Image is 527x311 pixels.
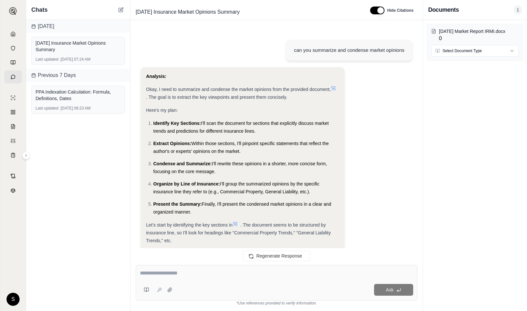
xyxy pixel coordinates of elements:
span: Identify Key Sections: [153,121,201,126]
a: Home [4,27,22,40]
a: Documents Vault [4,42,22,55]
span: Ask [386,287,393,292]
button: Expand sidebar [22,152,30,159]
button: Expand sidebar [7,5,20,18]
span: . The document seems to be structured by insurance line, so I'll look for headings like "Commerci... [146,222,331,243]
img: Expand sidebar [9,7,17,15]
div: 0 [439,28,519,42]
span: Hide Citations [387,8,414,13]
div: [DATE] 07:24 AM [36,57,121,62]
a: Prompt Library [4,56,22,69]
h3: Documents [428,5,459,14]
button: Ask [374,284,413,296]
span: Finally, I'll present the condensed market opinions in a clear and organized manner. [153,201,331,215]
strong: Analysis: [146,74,166,79]
div: PPA Indexation Calculation: Formula, Definitions, Dates [36,89,121,102]
div: [DATE] [26,20,130,33]
span: Within those sections, I'll pinpoint specific statements that reflect the author's or experts' op... [153,141,329,154]
span: Condense and Summarize: [153,161,212,166]
a: Policy Comparisons [4,106,22,119]
span: . The goal is to extract the key viewpoints and present them concisely. [146,95,287,100]
div: S [7,293,20,306]
span: Here's my plan: [146,108,178,113]
a: Chat [4,70,22,83]
div: can you summarize and condense market opinions [294,46,404,54]
button: Regenerate Response [243,251,310,261]
span: Okay, I need to summarize and condense the market opinions from the provided document, [146,87,331,92]
span: Present the Summary: [153,201,202,207]
span: Chats [31,5,48,14]
span: I'll scan the document for sections that explicitly discuss market trends and predictions for dif... [153,121,329,134]
a: Custom Report [4,134,22,147]
span: 1 [514,5,522,14]
button: [DATE] Market Report IRMI.docx0 [431,28,519,42]
div: [DATE] Insurance Market Opinions Summary [36,40,121,53]
a: Coverage Table [4,149,22,162]
span: [DATE] Insurance Market Opinions Summary [133,7,242,17]
span: Let's start by identifying the key sections in [146,222,233,228]
div: Edit Title [133,7,362,17]
span: Organize by Line of Insurance: [153,181,220,186]
span: I'll rewrite these opinions in a shorter, more concise form, focusing on the core message. [153,161,327,174]
span: Last updated: [36,106,59,111]
p: 2025 Sept Market Report IRMI.docx [439,28,519,35]
div: [DATE] 08:23 AM [36,106,121,111]
span: Extract Opinions: [153,141,191,146]
div: Previous 7 Days [26,69,130,82]
span: Last updated: [36,57,59,62]
a: Single Policy [4,91,22,104]
span: I'll group the summarized opinions by the specific insurance line they refer to (e.g., Commercial... [153,181,319,194]
button: New Chat [117,6,125,14]
div: *Use references provided to verify information. [136,301,417,306]
a: Claim Coverage [4,120,22,133]
span: Regenerate Response [256,253,302,259]
a: Legal Search Engine [4,184,22,197]
a: Contract Analysis [4,170,22,183]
